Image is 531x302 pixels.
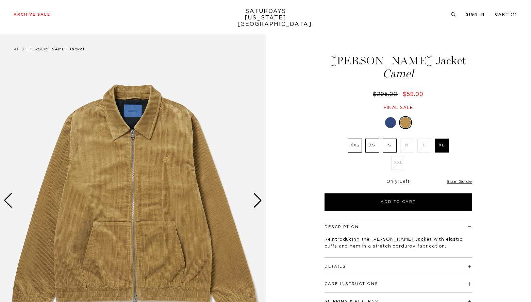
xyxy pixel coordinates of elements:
div: Next slide [253,193,262,208]
a: All [14,47,20,51]
div: Only Left [325,179,472,185]
span: 1 [398,179,400,184]
a: SATURDAYS[US_STATE][GEOGRAPHIC_DATA] [237,8,294,28]
label: XL [435,139,449,153]
small: 1 [513,13,515,16]
del: $295.00 [373,92,400,97]
span: $59.00 [402,92,424,97]
p: Reintroducing the [PERSON_NAME] Jacket with elastic cuffs and hem in a stretch corduroy fabrication. [325,236,472,250]
a: Archive Sale [14,13,50,16]
button: Details [325,265,346,268]
span: [PERSON_NAME] Jacket [27,47,85,51]
span: Camel [323,68,473,79]
a: Sign In [466,13,485,16]
div: Previous slide [3,193,13,208]
a: Cart (1) [495,13,517,16]
button: Care Instructions [325,282,378,286]
h1: [PERSON_NAME] Jacket [323,55,473,79]
a: Size Guide [447,179,472,184]
button: Description [325,225,359,229]
div: Final sale [323,105,473,111]
button: Add to Cart [325,193,472,211]
label: XXS [348,139,362,153]
label: XS [365,139,379,153]
label: S [383,139,397,153]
